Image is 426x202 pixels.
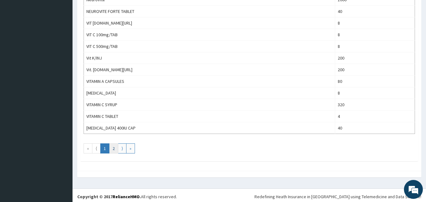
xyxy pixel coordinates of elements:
[12,32,26,47] img: d_794563401_company_1708531726252_794563401
[84,99,335,111] td: VITAMIN C SYRUP
[109,143,118,153] a: Go to page number 2
[335,6,415,17] td: 40
[84,143,92,153] a: Go to first page
[113,194,140,199] a: RelianceHMO
[335,29,415,41] td: 8
[84,122,335,134] td: [MEDICAL_DATA] 400IU CAP
[335,122,415,134] td: 40
[335,41,415,52] td: 8
[84,87,335,99] td: [MEDICAL_DATA]
[118,143,126,153] a: Go to next page
[33,35,106,43] div: ne.chatwithus
[335,76,415,87] td: 80
[84,29,335,41] td: VIT C 100mg/TAB
[92,143,101,153] a: Go to previous page
[335,52,415,64] td: 200
[84,6,335,17] td: NEUROVITE FORTE TABLET
[37,61,87,124] span: [DOMAIN_NAME]
[3,135,120,157] textarea: ne.message.hitenter
[84,64,335,76] td: Vit. [DOMAIN_NAME][URL]
[100,143,109,153] a: Go to page number 1
[84,76,335,87] td: VITAMIN A CAPSULES
[335,111,415,122] td: 4
[84,52,335,64] td: Vit K/INJ
[84,111,335,122] td: VITAMIN C TABLET
[335,99,415,111] td: 320
[84,17,335,29] td: VIT [DOMAIN_NAME][URL]
[335,17,415,29] td: 8
[335,87,415,99] td: 8
[335,64,415,76] td: 200
[254,193,421,200] div: Redefining Heath Insurance in [GEOGRAPHIC_DATA] using Telemedicine and Data Science!
[126,143,135,153] a: Go to last page
[84,41,335,52] td: VIT C 500mg/TAB
[103,3,119,18] div: chatwindow.minimize
[77,194,141,199] strong: Copyright © 2017 .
